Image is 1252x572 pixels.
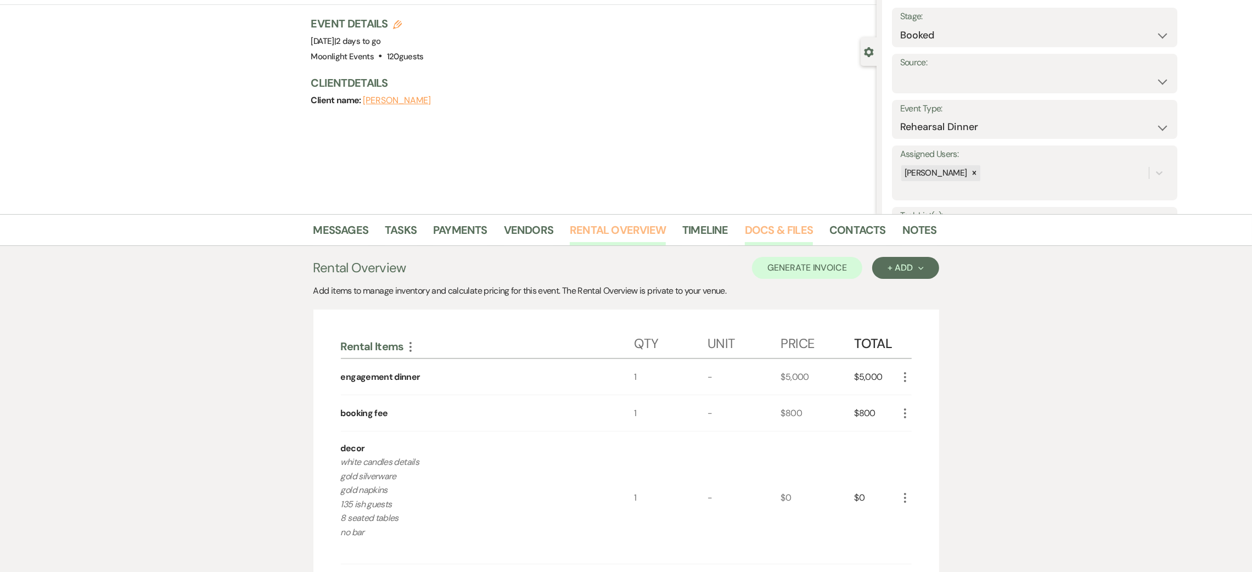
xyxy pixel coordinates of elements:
[900,9,1169,25] label: Stage:
[854,431,898,564] div: $0
[313,258,406,278] h3: Rental Overview
[900,101,1169,117] label: Event Type:
[634,431,708,564] div: 1
[385,221,417,245] a: Tasks
[387,51,424,62] span: 120 guests
[634,359,708,395] div: 1
[708,395,781,431] div: -
[433,221,487,245] a: Payments
[334,36,381,47] span: |
[634,395,708,431] div: 1
[708,431,781,564] div: -
[781,325,855,358] div: Price
[313,284,939,298] div: Add items to manage inventory and calculate pricing for this event. The Rental Overview is privat...
[864,46,874,57] button: Close lead details
[854,325,898,358] div: Total
[872,257,939,279] button: + Add
[854,395,898,431] div: $800
[341,442,365,455] div: decor
[752,257,862,279] button: Generate Invoice
[900,55,1169,71] label: Source:
[708,359,781,395] div: -
[708,325,781,358] div: Unit
[341,455,605,553] p: white candles details gold silverware gold napkins 135 ish guests 8 seated tables no bar
[781,395,855,431] div: $800
[829,221,886,245] a: Contacts
[341,339,635,354] div: Rental Items
[900,147,1169,162] label: Assigned Users:
[341,371,420,384] div: engagement dinner
[311,36,381,47] span: [DATE]
[901,165,969,181] div: [PERSON_NAME]
[745,221,813,245] a: Docs & Files
[902,221,937,245] a: Notes
[311,94,363,106] span: Client name:
[570,221,666,245] a: Rental Overview
[781,359,855,395] div: $5,000
[311,51,374,62] span: Moonlight Events
[781,431,855,564] div: $0
[504,221,553,245] a: Vendors
[341,407,388,420] div: booking fee
[888,263,923,272] div: + Add
[682,221,728,245] a: Timeline
[900,208,1169,224] label: Task List(s):
[363,96,431,105] button: [PERSON_NAME]
[634,325,708,358] div: Qty
[311,16,424,31] h3: Event Details
[311,75,866,91] h3: Client Details
[854,359,898,395] div: $5,000
[336,36,380,47] span: 2 days to go
[313,221,369,245] a: Messages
